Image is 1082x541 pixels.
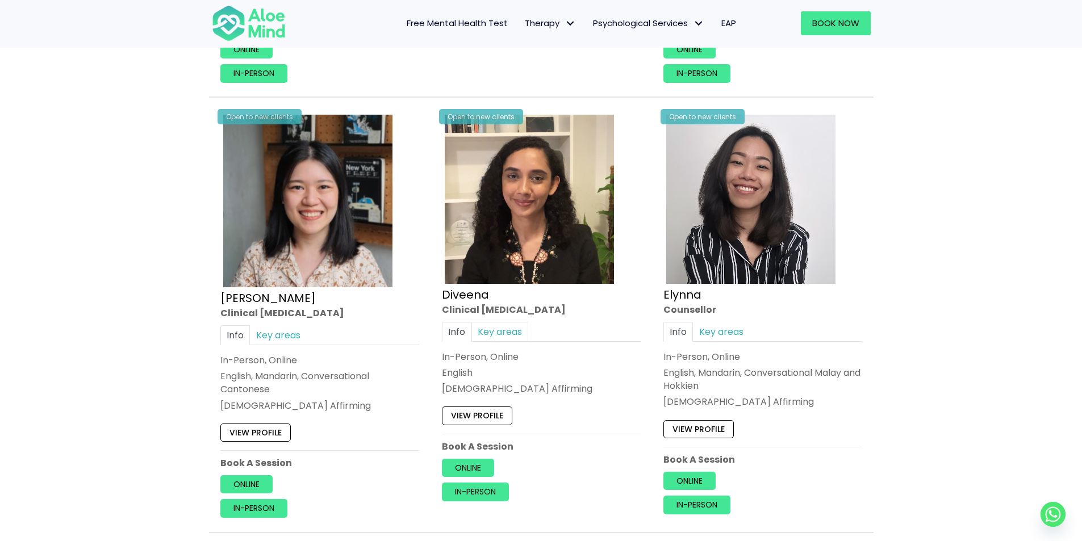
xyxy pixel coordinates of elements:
[663,322,693,342] a: Info
[663,287,701,303] a: Elynna
[442,350,641,363] div: In-Person, Online
[516,11,584,35] a: TherapyTherapy: submenu
[663,350,862,363] div: In-Person, Online
[442,459,494,477] a: Online
[212,5,286,42] img: Aloe mind Logo
[713,11,745,35] a: EAP
[584,11,713,35] a: Psychological ServicesPsychological Services: submenu
[442,382,641,395] div: [DEMOGRAPHIC_DATA] Affirming
[666,115,835,284] img: Elynna Counsellor
[442,483,509,501] a: In-person
[663,40,716,58] a: Online
[442,287,489,303] a: Diveena
[801,11,871,35] a: Book Now
[220,456,419,469] p: Book A Session
[442,440,641,453] p: Book A Session
[663,395,862,408] div: [DEMOGRAPHIC_DATA] Affirming
[693,322,750,342] a: Key areas
[442,322,471,342] a: Info
[525,17,576,29] span: Therapy
[721,17,736,29] span: EAP
[218,109,302,124] div: Open to new clients
[220,423,291,442] a: View profile
[220,307,419,320] div: Clinical [MEDICAL_DATA]
[398,11,516,35] a: Free Mental Health Test
[439,109,523,124] div: Open to new clients
[442,406,512,425] a: View profile
[223,115,392,287] img: Chen-Wen-profile-photo
[220,399,419,412] div: [DEMOGRAPHIC_DATA] Affirming
[220,354,419,367] div: In-Person, Online
[663,303,862,316] div: Counsellor
[562,15,579,32] span: Therapy: submenu
[663,472,716,490] a: Online
[442,303,641,316] div: Clinical [MEDICAL_DATA]
[220,290,316,306] a: [PERSON_NAME]
[661,109,745,124] div: Open to new clients
[442,366,641,379] p: English
[220,475,273,493] a: Online
[593,17,704,29] span: Psychological Services
[220,370,419,396] p: English, Mandarin, Conversational Cantonese
[812,17,859,29] span: Book Now
[407,17,508,29] span: Free Mental Health Test
[663,496,730,514] a: In-person
[220,500,287,518] a: In-person
[445,115,614,284] img: IMG_1660 – Diveena Nair
[220,64,287,82] a: In-person
[663,366,862,392] p: English, Mandarin, Conversational Malay and Hokkien
[471,322,528,342] a: Key areas
[220,40,273,58] a: Online
[1041,502,1066,527] a: Whatsapp
[300,11,745,35] nav: Menu
[663,453,862,466] p: Book A Session
[691,15,707,32] span: Psychological Services: submenu
[663,64,730,82] a: In-person
[250,325,307,345] a: Key areas
[663,420,734,438] a: View profile
[220,325,250,345] a: Info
